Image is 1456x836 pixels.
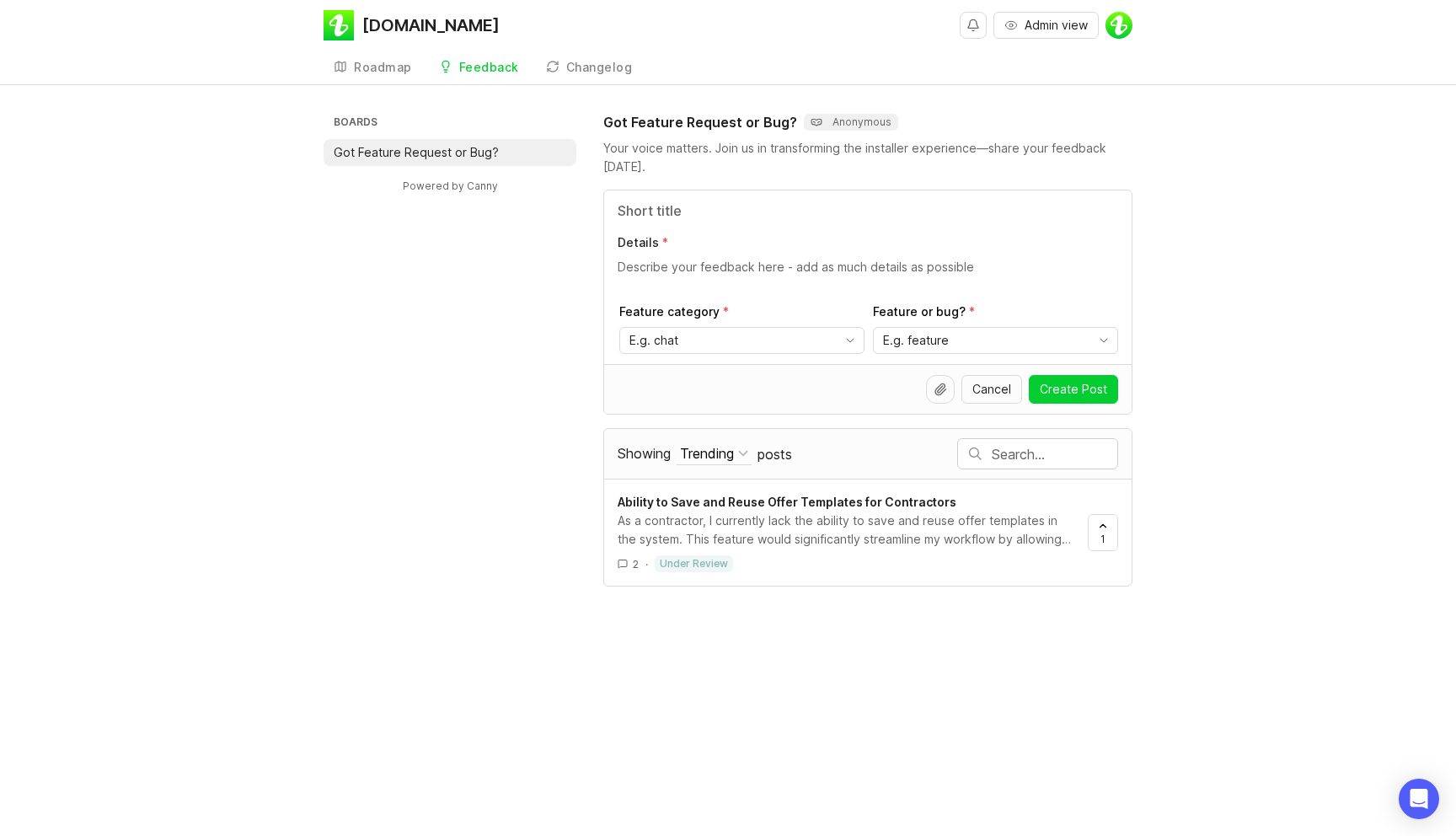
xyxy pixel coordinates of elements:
[1025,17,1088,34] span: Admin view
[1040,381,1107,398] span: Create Post
[1399,779,1439,819] div: Open Intercom Messenger
[677,442,752,465] button: Showing
[566,62,633,73] div: Changelog
[619,303,864,320] p: Feature category
[629,331,678,350] span: E.g. chat
[324,139,576,166] a: Got Feature Request or Bug?
[873,303,1118,320] p: Feature or bug?
[1029,375,1118,404] button: Create Post
[334,144,499,161] p: Got Feature Request or Bug?
[633,557,639,571] span: 2
[324,10,354,40] img: Installer.com logo
[680,444,734,463] div: Trending
[1088,514,1118,551] button: 1
[873,327,1118,354] div: toggle menu
[1100,532,1105,546] span: 1
[536,51,643,85] a: Changelog
[993,12,1099,39] button: Admin view
[992,445,1117,464] input: Search…
[645,557,648,571] div: ·
[603,112,797,132] h1: Got Feature Request or Bug?
[660,557,728,571] p: under review
[354,62,412,73] div: Roadmap
[618,493,1088,572] a: Ability to Save and Reuse Offer Templates for ContractorsAs a contractor, I currently lack the ab...
[618,234,659,251] p: Details
[961,375,1022,404] button: Cancel
[811,115,891,129] p: Anonymous
[400,176,500,196] a: Powered by Canny
[1090,334,1117,347] svg: toggle icon
[603,139,1132,176] div: Your voice matters. Join us in transforming the installer experience—share your feedback [DATE].
[619,327,864,354] div: toggle menu
[972,381,1011,398] span: Cancel
[459,62,519,73] div: Feedback
[883,331,949,350] span: E.g. feature
[837,334,864,347] svg: toggle icon
[618,201,1118,221] input: Title
[618,512,1074,549] div: As a contractor, I currently lack the ability to save and reuse offer templates in the system. Th...
[618,258,1118,276] textarea: Details
[362,17,500,34] div: [DOMAIN_NAME]
[330,112,576,136] h3: Boards
[1105,12,1132,39] img: Carl Andreas
[429,51,529,85] a: Feedback
[324,51,422,85] a: Roadmap
[960,12,987,39] button: Notifications
[757,445,792,464] span: posts
[618,445,671,462] span: Showing
[618,495,956,509] span: Ability to Save and Reuse Offer Templates for Contractors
